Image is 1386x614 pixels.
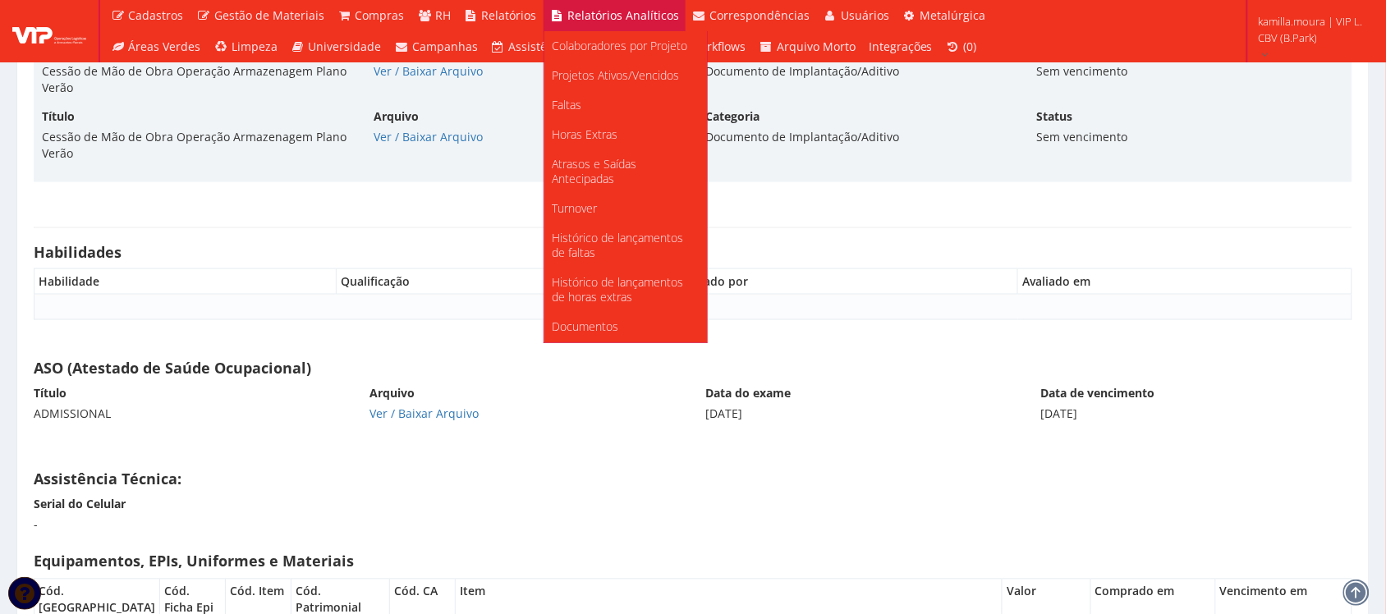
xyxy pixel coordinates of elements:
[544,31,707,61] a: Colaboradores por Projeto
[34,242,122,262] strong: Habilidades
[705,386,791,402] label: Data do exame
[34,552,354,571] strong: Equipamentos, EPIs, Uniformes e Materiais
[34,359,311,378] strong: ASO (Atestado de Saúde Ocupacional)
[544,90,707,120] a: Faltas
[12,19,86,44] img: logo
[862,31,939,62] a: Integrações
[34,269,337,295] th: Habilidade
[544,268,707,312] a: Histórico de lançamentos de horas extras
[1041,386,1155,402] label: Data de vencimento
[509,39,616,54] span: Assistência Técnica
[544,194,707,223] a: Turnover
[705,406,1017,423] div: [DATE]
[939,31,984,62] a: (0)
[208,31,285,62] a: Limpeza
[129,7,184,23] span: Cadastros
[309,39,382,54] span: Universidade
[544,120,707,149] a: Horas Extras
[705,63,1012,80] div: Documento de Implantação/Aditivo
[369,386,415,402] label: Arquivo
[544,341,707,386] a: Colaboradores Desligados Geral
[232,39,278,54] span: Limpeza
[544,312,707,341] a: Documentos
[34,295,1352,320] td: -
[104,31,208,62] a: Áreas Verdes
[284,31,388,62] a: Universidade
[336,269,673,295] th: Qualificação
[482,7,537,23] span: Relatórios
[369,406,479,422] a: Ver / Baixar Arquivo
[553,67,680,83] span: Projetos Ativos/Vencidos
[705,108,760,125] label: Categoria
[374,63,483,79] a: Ver / Baixar Arquivo
[34,406,345,423] div: ADMISSIONAL
[753,31,863,62] a: Arquivo Morto
[484,31,622,62] a: Assistência Técnica
[356,7,405,23] span: Compras
[777,39,856,54] span: Arquivo Morto
[34,517,457,534] div: -
[435,7,451,23] span: RH
[553,274,684,305] span: Histórico de lançamentos de horas extras
[34,497,126,513] label: Serial do Celular
[1041,406,1352,423] div: [DATE]
[553,97,582,112] span: Faltas
[374,129,483,144] a: Ver / Baixar Arquivo
[1037,63,1344,80] div: Sem vencimento
[42,108,75,125] label: Título
[553,230,684,260] span: Histórico de lançamentos de faltas
[1037,108,1073,125] label: Status
[553,126,618,142] span: Horas Extras
[710,7,810,23] span: Correspondências
[1037,129,1344,145] div: Sem vencimento
[1258,13,1365,46] span: kamilla.moura | VIP L. CBV (B.Park)
[841,7,889,23] span: Usuários
[412,39,478,54] span: Campanhas
[374,108,419,125] label: Arquivo
[691,39,746,54] span: Workflows
[544,61,707,90] a: Projetos Ativos/Vencidos
[553,156,637,186] span: Atrasos e Saídas Antecipadas
[673,269,1018,295] th: Avaliado por
[42,63,349,96] div: Cessão de Mão de Obra Operação Armazenagem Plano Verão
[214,7,324,23] span: Gestão de Materiais
[553,200,598,216] span: Turnover
[553,318,619,334] span: Documentos
[388,31,485,62] a: Campanhas
[544,149,707,194] a: Atrasos e Saídas Antecipadas
[553,38,688,53] span: Colaboradores por Projeto
[129,39,201,54] span: Áreas Verdes
[544,223,707,268] a: Histórico de lançamentos de faltas
[567,7,679,23] span: Relatórios Analíticos
[869,39,933,54] span: Integrações
[705,129,1012,145] div: Documento de Implantação/Aditivo
[666,31,753,62] a: Workflows
[42,129,349,162] div: Cessão de Mão de Obra Operação Armazenagem Plano Verão
[34,470,181,489] strong: Assistência Técnica:
[1018,269,1352,295] th: Avaliado em
[34,386,67,402] label: Título
[920,7,986,23] span: Metalúrgica
[964,39,977,54] span: (0)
